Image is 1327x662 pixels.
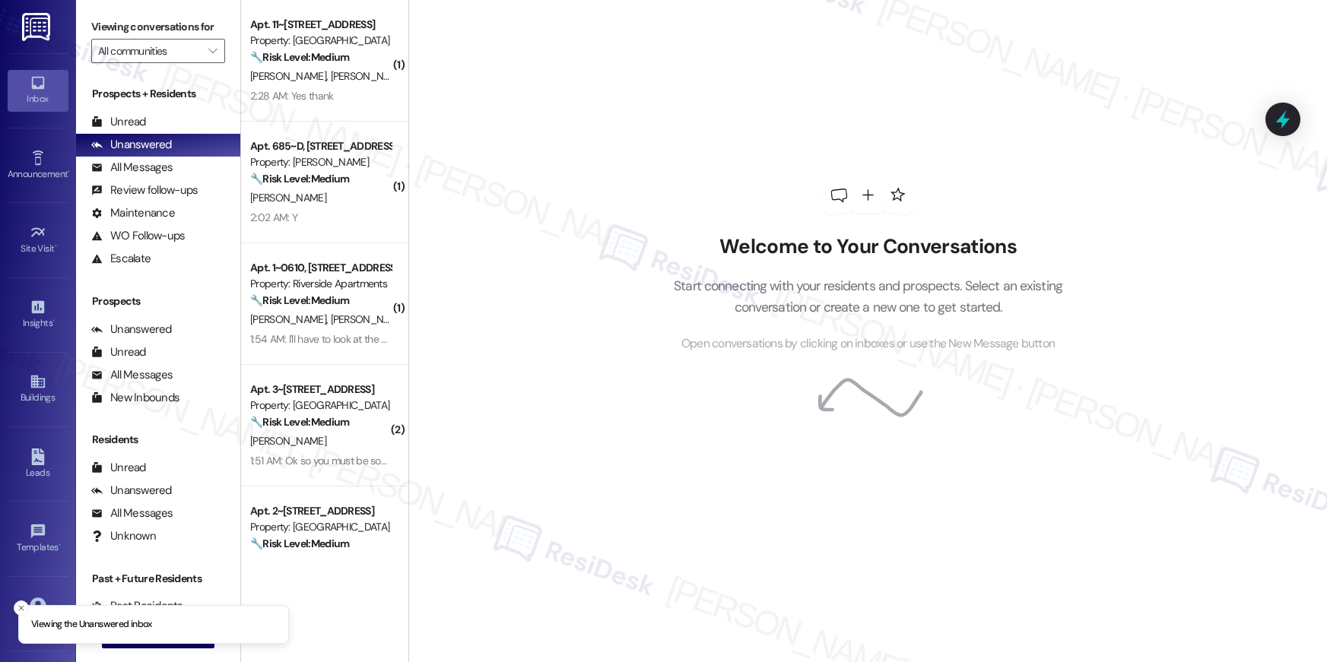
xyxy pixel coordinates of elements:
[91,114,146,130] div: Unread
[331,312,407,326] span: [PERSON_NAME]
[250,398,391,413] div: Property: [GEOGRAPHIC_DATA]
[250,312,331,326] span: [PERSON_NAME]
[22,13,53,41] img: ResiDesk Logo
[91,505,173,521] div: All Messages
[91,15,225,39] label: Viewing conversations for
[250,276,391,292] div: Property: Riverside Apartments
[52,315,55,326] span: •
[8,294,68,335] a: Insights •
[250,537,349,550] strong: 🔧 Risk Level: Medium
[8,369,68,410] a: Buildings
[250,332,1322,346] div: 1:54 AM: I'll have to look at the slip of paper they left [DATE] and see what all it said. I know...
[8,593,68,634] a: Account
[250,519,391,535] div: Property: [GEOGRAPHIC_DATA]
[91,483,172,499] div: Unanswered
[14,600,29,616] button: Close toast
[91,228,185,244] div: WO Follow-ups
[250,33,391,49] div: Property: [GEOGRAPHIC_DATA]
[250,382,391,398] div: Apt. 3~[STREET_ADDRESS]
[250,434,326,448] span: [PERSON_NAME]
[8,220,68,261] a: Site Visit •
[250,260,391,276] div: Apt. 1~0610, [STREET_ADDRESS]
[250,503,391,519] div: Apt. 2~[STREET_ADDRESS]
[250,89,333,103] div: 2:28 AM: Yes thank
[91,344,146,360] div: Unread
[76,571,240,587] div: Past + Future Residents
[250,454,453,467] div: 1:51 AM: Ok so you must be some AI bot. Got it.
[250,69,331,83] span: [PERSON_NAME]
[55,241,57,252] span: •
[31,618,152,632] p: Viewing the Unanswered inbox
[91,528,156,544] div: Unknown
[250,154,391,170] div: Property: [PERSON_NAME]
[91,160,173,176] div: All Messages
[250,415,349,429] strong: 🔧 Risk Level: Medium
[98,39,201,63] input: All communities
[76,432,240,448] div: Residents
[250,293,349,307] strong: 🔧 Risk Level: Medium
[76,86,240,102] div: Prospects + Residents
[651,235,1086,259] h2: Welcome to Your Conversations
[651,275,1086,318] p: Start connecting with your residents and prospects. Select an existing conversation or create a n...
[91,205,175,221] div: Maintenance
[59,540,61,550] span: •
[250,172,349,185] strong: 🔧 Risk Level: Medium
[331,69,407,83] span: [PERSON_NAME]
[91,460,146,476] div: Unread
[250,191,326,204] span: [PERSON_NAME]
[8,444,68,485] a: Leads
[681,334,1055,353] span: Open conversations by clicking on inboxes or use the New Message button
[8,518,68,559] a: Templates •
[250,138,391,154] div: Apt. 685~D, [STREET_ADDRESS]
[250,211,297,224] div: 2:02 AM: Y
[91,367,173,383] div: All Messages
[91,390,179,406] div: New Inbounds
[91,137,172,153] div: Unanswered
[250,17,391,33] div: Apt. 11~[STREET_ADDRESS]
[91,321,172,337] div: Unanswered
[68,166,70,177] span: •
[91,251,151,267] div: Escalate
[8,70,68,111] a: Inbox
[250,50,349,64] strong: 🔧 Risk Level: Medium
[91,182,198,198] div: Review follow-ups
[76,293,240,309] div: Prospects
[208,45,217,57] i: 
